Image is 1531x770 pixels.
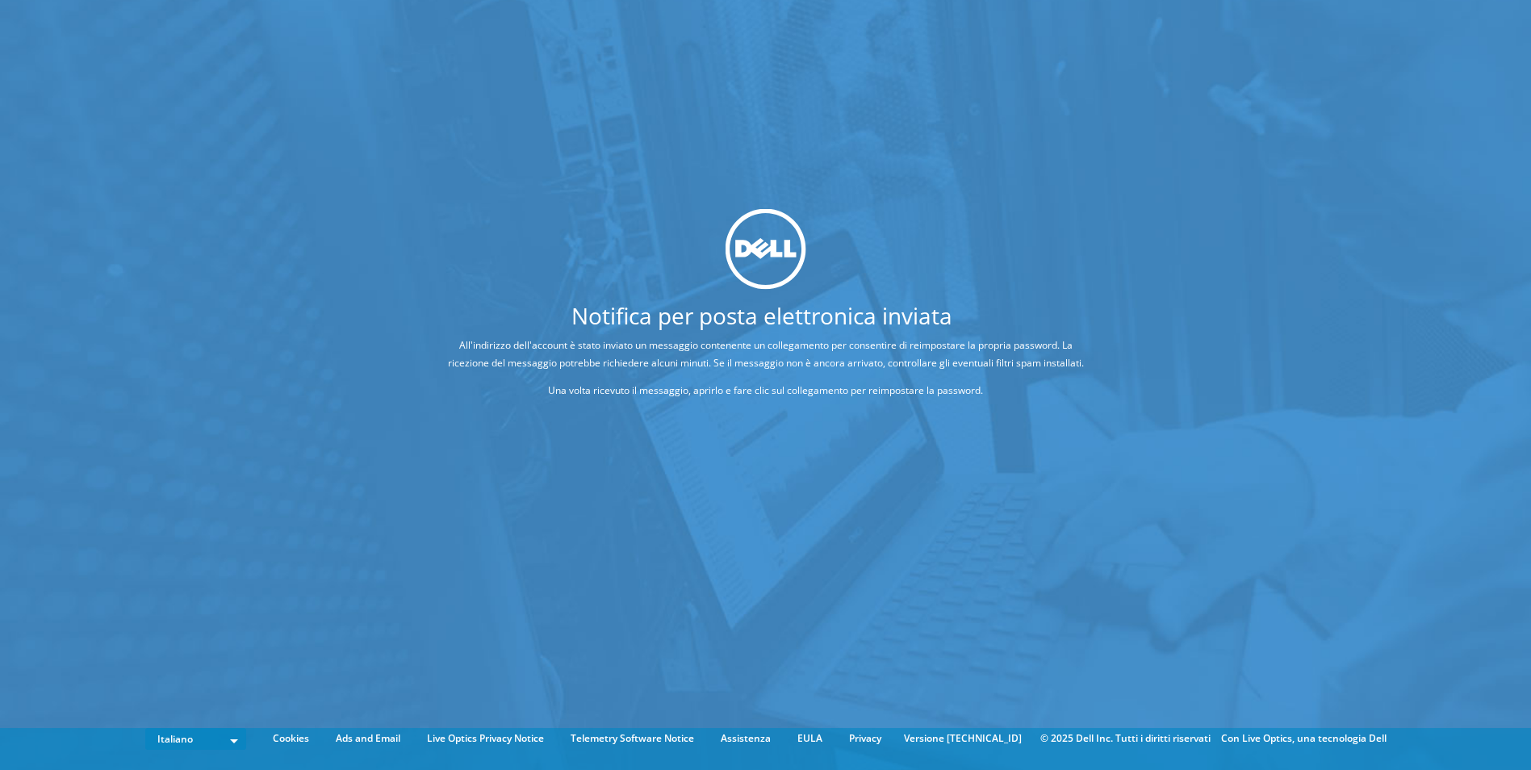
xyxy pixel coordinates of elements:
[1221,730,1387,747] li: Con Live Optics, una tecnologia Dell
[443,382,1088,400] p: Una volta ricevuto il messaggio, aprirlo e fare clic sul collegamento per reimpostare la password.
[1032,730,1219,747] li: © 2025 Dell Inc. Tutti i diritti riservati
[837,730,893,747] a: Privacy
[415,730,556,747] a: Live Optics Privacy Notice
[896,730,1030,747] li: Versione [TECHNICAL_ID]
[785,730,835,747] a: EULA
[383,304,1140,327] h1: Notifica per posta elettronica inviata
[558,730,706,747] a: Telemetry Software Notice
[443,337,1088,372] p: All'indirizzo dell'account è stato inviato un messaggio contenente un collegamento per consentire...
[726,208,806,289] img: dell_svg_logo.svg
[261,730,321,747] a: Cookies
[324,730,412,747] a: Ads and Email
[709,730,783,747] a: Assistenza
